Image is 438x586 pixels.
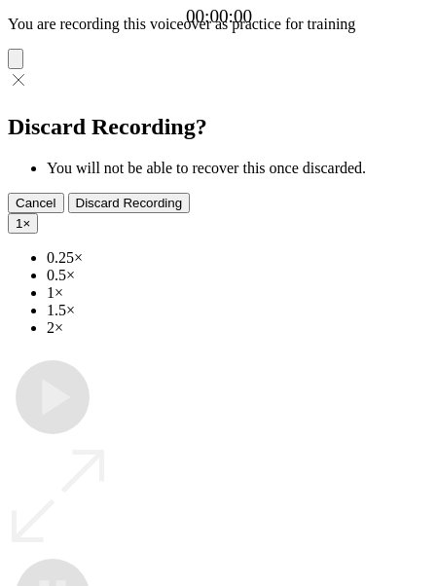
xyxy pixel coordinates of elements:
li: You will not be able to recover this once discarded. [47,160,430,177]
li: 1× [47,284,430,302]
button: Discard Recording [68,193,191,213]
li: 1.5× [47,302,430,319]
p: You are recording this voiceover as practice for training [8,16,430,33]
button: 1× [8,213,38,234]
li: 0.25× [47,249,430,267]
a: 00:00:00 [186,6,252,27]
button: Cancel [8,193,64,213]
li: 2× [47,319,430,337]
li: 0.5× [47,267,430,284]
span: 1 [16,216,22,231]
h2: Discard Recording? [8,114,430,140]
